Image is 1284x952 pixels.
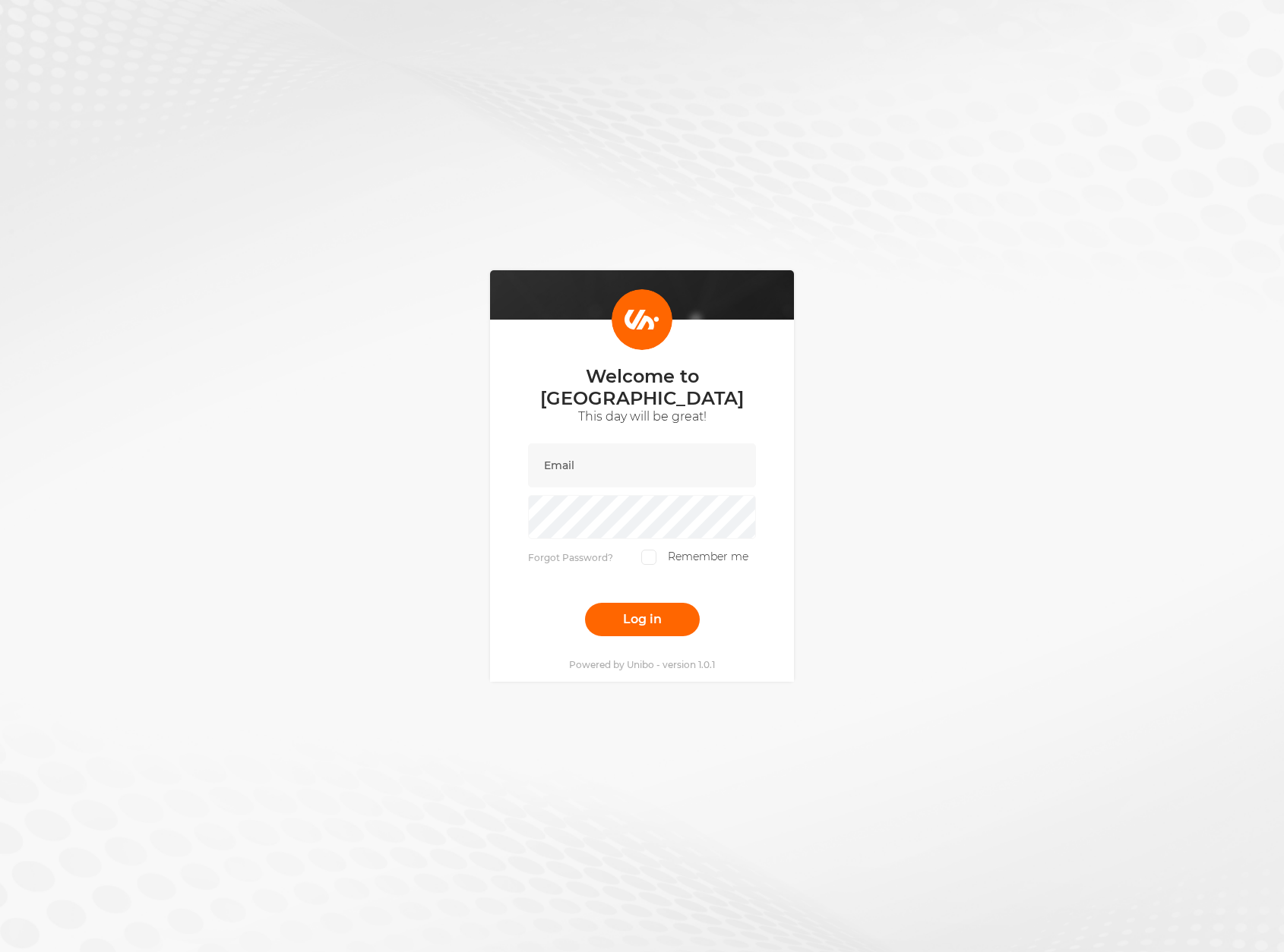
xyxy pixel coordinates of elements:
label: Remember me [641,550,748,565]
button: Log in [585,603,700,636]
p: This day will be great! [528,409,756,424]
img: Login [612,289,672,350]
p: Welcome to [GEOGRAPHIC_DATA] [528,365,756,409]
a: Forgot Password? [528,552,613,563]
p: Powered by Unibo - version 1.0.1 [569,659,715,670]
input: Email [528,443,756,487]
input: Remember me [641,550,656,565]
